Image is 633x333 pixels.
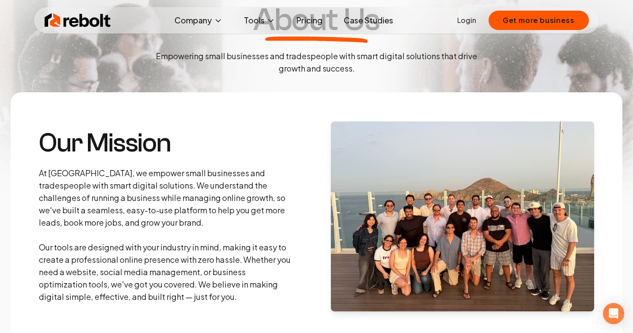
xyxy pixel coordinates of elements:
button: Get more business [489,11,589,30]
div: Open Intercom Messenger [603,303,624,324]
a: Pricing [289,11,330,29]
p: At [GEOGRAPHIC_DATA], we empower small businesses and tradespeople with smart digital solutions. ... [39,167,293,303]
img: About [331,121,595,311]
a: Case Studies [337,11,400,29]
a: Login [457,15,476,26]
h3: Our Mission [39,130,293,156]
button: Tools [237,11,282,29]
button: Company [167,11,230,29]
img: Rebolt Logo [45,11,111,29]
h1: About Us [253,4,379,36]
p: Empowering small businesses and tradespeople with smart digital solutions that drive growth and s... [149,50,485,75]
